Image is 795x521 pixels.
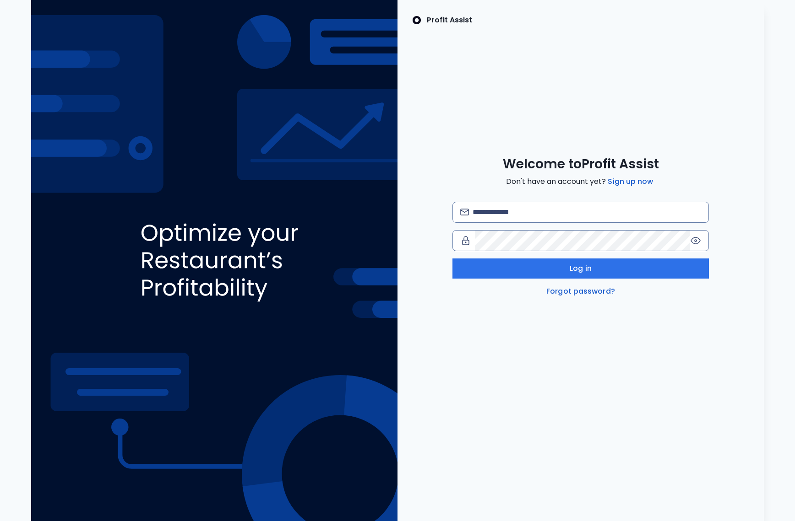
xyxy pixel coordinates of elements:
[412,15,421,26] img: SpotOn Logo
[452,258,709,279] button: Log in
[506,176,655,187] span: Don't have an account yet?
[427,15,472,26] p: Profit Assist
[606,176,655,187] a: Sign up now
[503,156,659,172] span: Welcome to Profit Assist
[570,263,592,274] span: Log in
[460,209,469,215] img: email
[545,286,617,297] a: Forgot password?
